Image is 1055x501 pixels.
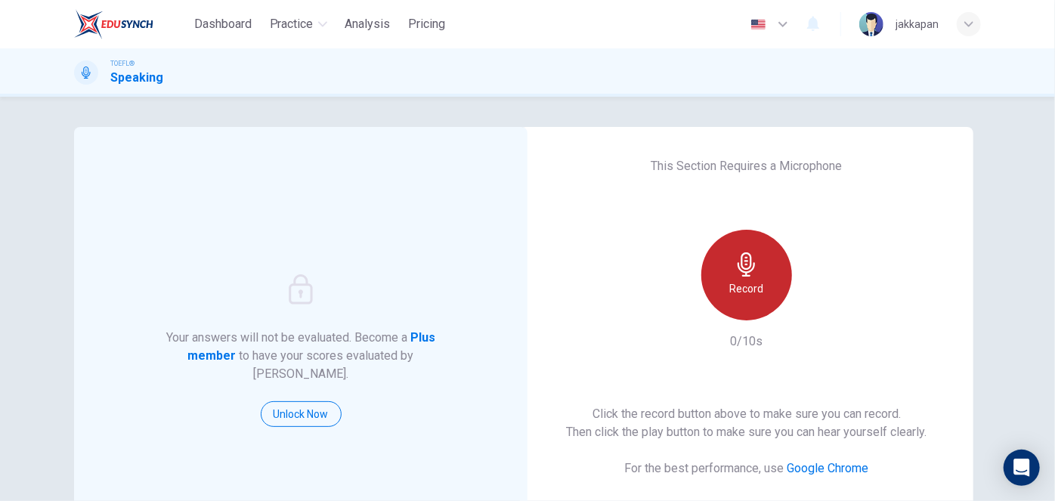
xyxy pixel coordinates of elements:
h6: Your answers will not be evaluated. Become a to have your scores evaluated by [PERSON_NAME]. [165,329,438,383]
a: EduSynch logo [74,9,188,39]
a: Google Chrome [787,461,869,475]
div: Open Intercom Messenger [1004,450,1040,486]
img: Profile picture [859,12,883,36]
h6: This Section Requires a Microphone [651,157,843,175]
button: Record [701,230,792,320]
button: Practice [264,11,333,38]
span: Dashboard [194,15,252,33]
button: Analysis [339,11,397,38]
button: Dashboard [188,11,258,38]
span: Pricing [409,15,446,33]
h6: For the best performance, use [625,459,869,478]
img: EduSynch logo [74,9,153,39]
button: Unlock Now [261,401,342,427]
button: Pricing [403,11,452,38]
div: jakkapan [896,15,939,33]
span: Practice [270,15,314,33]
h6: Click the record button above to make sure you can record. Then click the play button to make sur... [567,405,927,441]
h6: Record [730,280,764,298]
span: TOEFL® [110,58,135,69]
h6: 0/10s [731,332,763,351]
h1: Speaking [110,69,163,87]
span: Analysis [345,15,391,33]
img: en [749,19,768,30]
